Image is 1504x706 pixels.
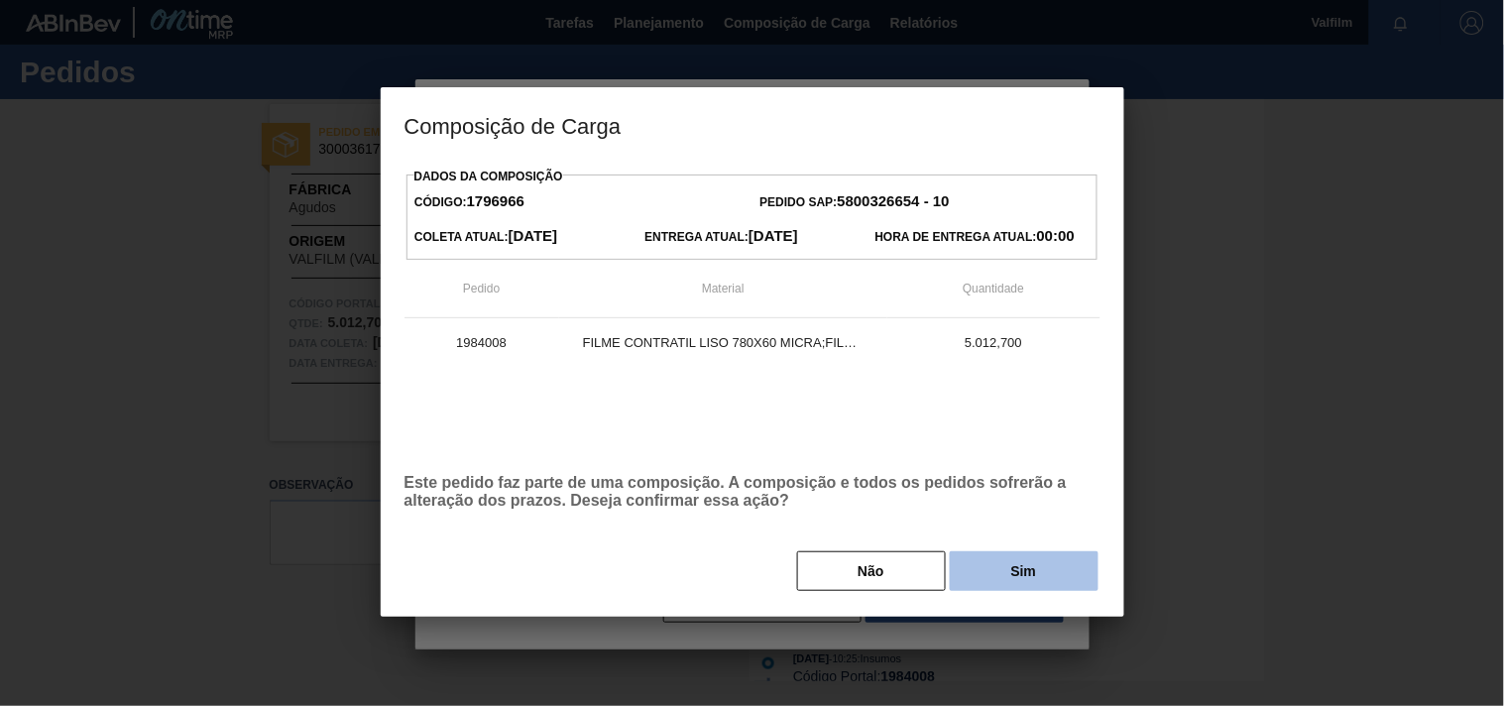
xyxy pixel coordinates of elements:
[414,170,563,183] label: Dados da Composição
[887,318,1100,368] td: 5.012,700
[405,318,559,368] td: 1984008
[463,282,500,295] span: Pedido
[405,474,1100,510] p: Este pedido faz parte de uma composição. A composição e todos os pedidos sofrerão a alteração dos...
[1037,227,1075,244] strong: 00:00
[414,195,524,209] span: Código:
[509,227,558,244] strong: [DATE]
[467,192,524,209] strong: 1796966
[838,192,950,209] strong: 5800326654 - 10
[559,318,887,368] td: FILME CONTRATIL LISO 780X60 MICRA;FILME
[702,282,745,295] span: Material
[797,551,946,591] button: Não
[749,227,798,244] strong: [DATE]
[760,195,950,209] span: Pedido SAP:
[644,230,798,244] span: Entrega Atual:
[963,282,1024,295] span: Quantidade
[381,87,1124,163] h3: Composição de Carga
[950,551,1099,591] button: Sim
[414,230,557,244] span: Coleta Atual:
[875,230,1075,244] span: Hora de Entrega Atual:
